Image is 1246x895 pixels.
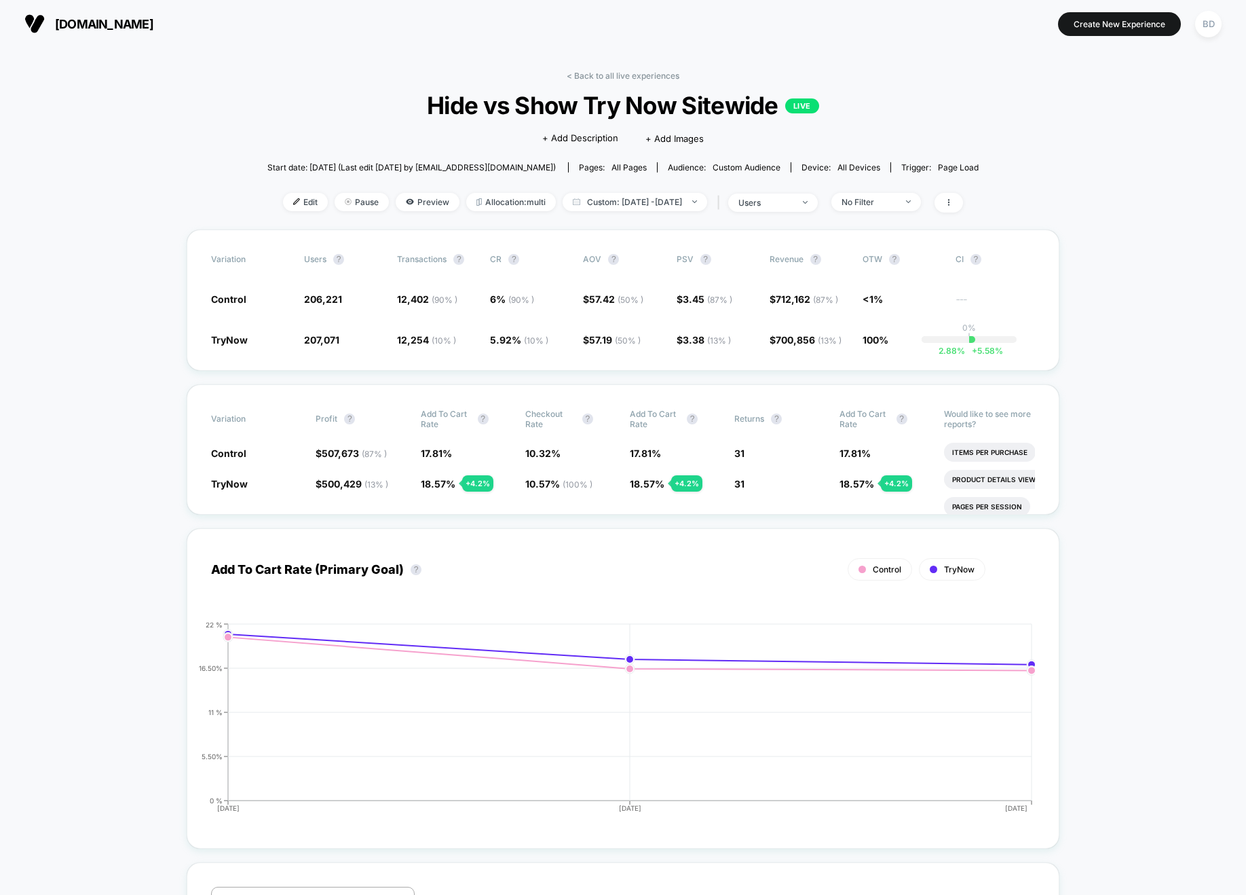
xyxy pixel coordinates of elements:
[615,335,641,346] span: ( 50 % )
[573,198,580,205] img: calendar
[944,409,1035,429] p: Would like to see more reports?
[589,334,641,346] span: 57.19
[55,17,153,31] span: [DOMAIN_NAME]
[818,335,842,346] span: ( 13 % )
[217,804,240,812] tspan: [DATE]
[583,334,641,346] span: $
[364,479,388,490] span: ( 13 % )
[1195,11,1222,37] div: BD
[397,254,447,264] span: Transactions
[333,254,344,265] button: ?
[944,470,1068,489] li: Product Details Views Rate
[881,475,912,492] div: + 4.2 %
[700,254,711,265] button: ?
[210,796,223,804] tspan: 0 %
[776,293,838,305] span: 712,162
[630,447,661,459] span: 17.81 %
[582,414,593,424] button: ?
[734,447,744,459] span: 31
[542,132,618,145] span: + Add Description
[316,447,387,459] span: $
[734,478,744,490] span: 31
[810,254,821,265] button: ?
[785,98,819,113] p: LIVE
[432,295,457,305] span: ( 90 % )
[645,133,704,144] span: + Add Images
[322,478,388,490] span: 500,429
[956,254,1030,265] span: CI
[197,621,1021,824] div: ADD_TO_CART_RATE
[508,295,534,305] span: ( 90 % )
[687,414,698,424] button: ?
[202,752,223,760] tspan: 5.50%
[901,162,979,172] div: Trigger:
[211,254,286,265] span: Variation
[508,254,519,265] button: ?
[863,334,888,346] span: 100%
[889,254,900,265] button: ?
[411,564,421,575] button: ?
[738,198,793,208] div: users
[476,198,482,206] img: rebalance
[707,335,731,346] span: ( 13 % )
[962,323,976,333] p: 0%
[208,708,223,716] tspan: 11 %
[944,443,1036,462] li: Items Per Purchase
[692,200,697,203] img: end
[707,295,732,305] span: ( 87 % )
[316,414,337,424] span: Profit
[839,447,871,459] span: 17.81 %
[873,564,901,574] span: Control
[396,193,459,211] span: Preview
[813,295,838,305] span: ( 87 % )
[583,254,601,264] span: AOV
[837,162,880,172] span: all devices
[421,478,455,490] span: 18.57 %
[968,333,970,343] p: |
[608,254,619,265] button: ?
[211,478,248,490] span: TryNow
[1191,10,1226,38] button: BD
[453,254,464,265] button: ?
[619,804,641,812] tspan: [DATE]
[938,162,979,172] span: Page Load
[589,293,643,305] span: 57.42
[1058,12,1181,36] button: Create New Experience
[668,162,780,172] div: Audience:
[303,91,943,120] span: Hide vs Show Try Now Sitewide
[524,335,548,346] span: ( 10 % )
[677,334,731,346] span: $
[397,293,457,305] span: 12,402
[944,497,1030,516] li: Pages Per Session
[304,293,342,305] span: 206,221
[211,447,246,459] span: Control
[362,449,387,459] span: ( 87 % )
[906,200,911,203] img: end
[421,409,471,429] span: Add To Cart Rate
[944,564,975,574] span: TryNow
[839,409,890,429] span: Add To Cart Rate
[490,293,534,305] span: 6 %
[563,193,707,211] span: Custom: [DATE] - [DATE]
[283,193,328,211] span: Edit
[583,293,643,305] span: $
[478,414,489,424] button: ?
[956,295,1035,306] span: ---
[677,293,732,305] span: $
[896,414,907,424] button: ?
[304,334,339,346] span: 207,071
[525,478,592,490] span: 10.57 %
[567,71,679,81] a: < Back to all live experiences
[770,293,838,305] span: $
[432,335,456,346] span: ( 10 % )
[677,254,694,264] span: PSV
[776,334,842,346] span: 700,856
[803,201,808,204] img: end
[397,334,456,346] span: 12,254
[20,13,157,35] button: [DOMAIN_NAME]
[211,334,248,346] span: TryNow
[671,475,702,492] div: + 4.2 %
[322,447,387,459] span: 507,673
[344,414,355,424] button: ?
[267,162,556,172] span: Start date: [DATE] (Last edit [DATE] by [EMAIL_ADDRESS][DOMAIN_NAME])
